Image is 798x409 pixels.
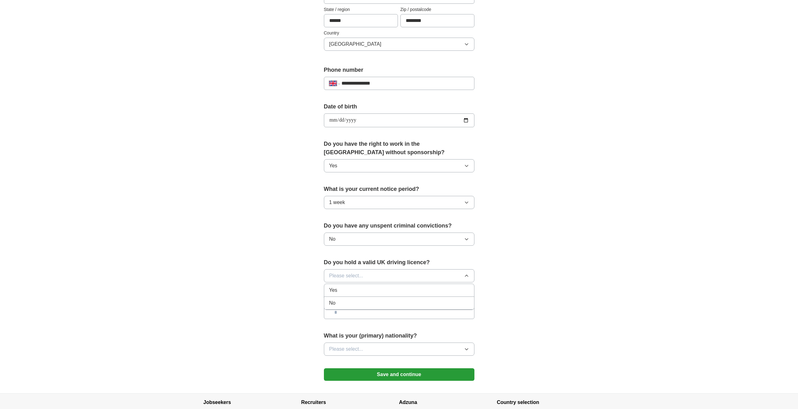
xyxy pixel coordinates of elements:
label: Zip / postalcode [400,6,474,13]
label: Do you have the right to work in the [GEOGRAPHIC_DATA] without sponsorship? [324,140,474,157]
span: Please select... [329,345,363,353]
span: No [329,235,336,243]
span: Please select... [329,272,363,280]
button: 1 week [324,196,474,209]
button: Please select... [324,343,474,356]
span: Yes [329,162,337,170]
label: Do you have any unspent criminal convictions? [324,222,474,230]
button: Please select... [324,269,474,282]
button: No [324,233,474,246]
span: [GEOGRAPHIC_DATA] [329,40,382,48]
label: Country [324,30,474,36]
span: 1 week [329,199,345,206]
label: Phone number [324,66,474,74]
label: What is your (primary) nationality? [324,332,474,340]
label: Do you hold a valid UK driving licence? [324,258,474,267]
span: No [329,299,336,307]
button: Yes [324,159,474,172]
button: Save and continue [324,368,474,381]
label: Date of birth [324,102,474,111]
label: What is your current notice period? [324,185,474,193]
label: State / region [324,6,398,13]
span: Yes [329,286,337,294]
button: [GEOGRAPHIC_DATA] [324,38,474,51]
